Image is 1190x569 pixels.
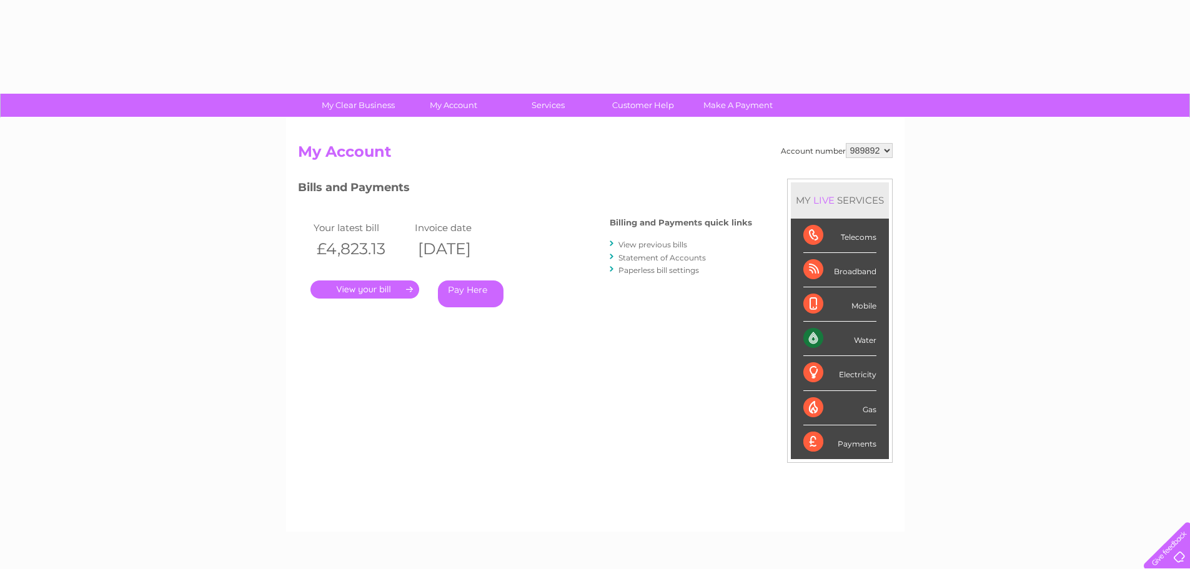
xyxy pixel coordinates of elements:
td: Your latest bill [310,219,412,236]
div: LIVE [811,194,837,206]
h4: Billing and Payments quick links [610,218,752,227]
div: Electricity [803,356,876,390]
div: Telecoms [803,219,876,253]
div: Water [803,322,876,356]
a: My Account [402,94,505,117]
a: Paperless bill settings [618,265,699,275]
h3: Bills and Payments [298,179,752,200]
a: Services [497,94,600,117]
th: [DATE] [412,236,513,262]
th: £4,823.13 [310,236,412,262]
a: Pay Here [438,280,503,307]
div: MY SERVICES [791,182,889,218]
td: Invoice date [412,219,513,236]
div: Account number [781,143,893,158]
div: Gas [803,391,876,425]
a: . [310,280,419,299]
div: Mobile [803,287,876,322]
a: View previous bills [618,240,687,249]
div: Payments [803,425,876,459]
a: Statement of Accounts [618,253,706,262]
h2: My Account [298,143,893,167]
a: Customer Help [592,94,695,117]
a: Make A Payment [687,94,790,117]
a: My Clear Business [307,94,410,117]
div: Broadband [803,253,876,287]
